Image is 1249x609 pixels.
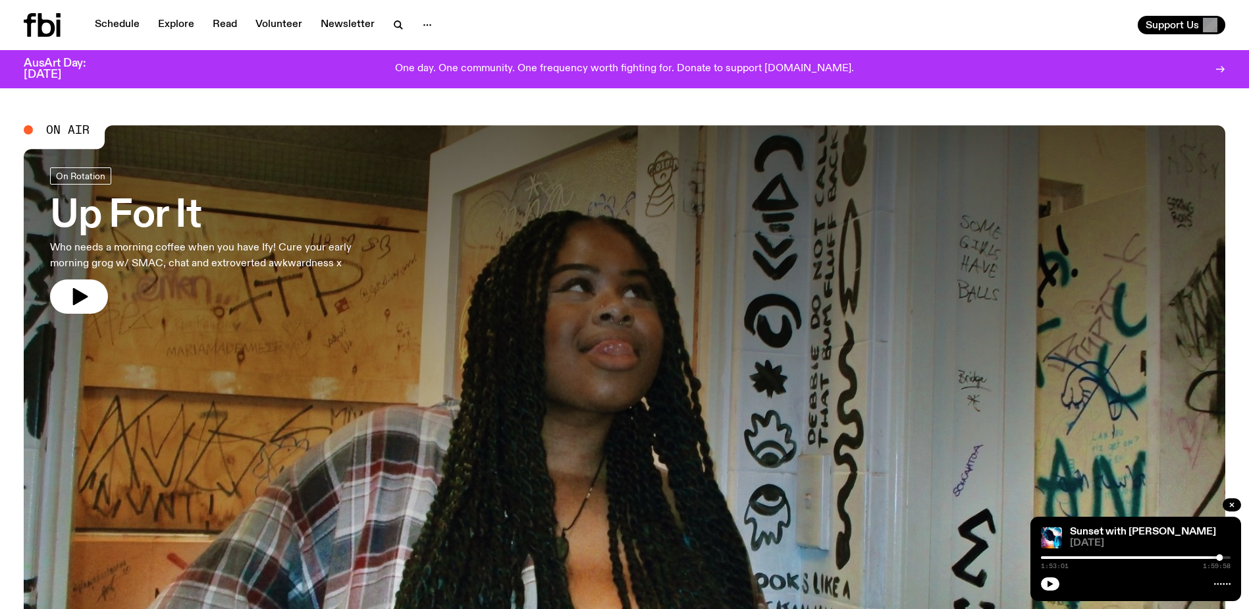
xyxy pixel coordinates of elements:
span: Support Us [1146,19,1199,31]
a: Sunset with [PERSON_NAME] [1070,527,1216,537]
a: On Rotation [50,167,111,185]
p: Who needs a morning coffee when you have Ify! Cure your early morning grog w/ SMAC, chat and extr... [50,240,387,272]
span: 1:59:58 [1203,563,1231,569]
button: Support Us [1138,16,1225,34]
a: Newsletter [313,16,383,34]
span: On Air [46,124,90,136]
a: Volunteer [248,16,310,34]
img: Simon Caldwell stands side on, looking downwards. He has headphones on. Behind him is a brightly ... [1041,527,1062,548]
h3: AusArt Day: [DATE] [24,58,108,80]
span: On Rotation [56,171,105,181]
p: One day. One community. One frequency worth fighting for. Donate to support [DOMAIN_NAME]. [395,63,854,75]
a: Read [205,16,245,34]
a: Up For ItWho needs a morning coffee when you have Ify! Cure your early morning grog w/ SMAC, chat... [50,167,387,314]
h3: Up For It [50,198,387,235]
a: Schedule [87,16,147,34]
span: 1:53:01 [1041,563,1069,569]
a: Explore [150,16,202,34]
span: [DATE] [1070,538,1231,548]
